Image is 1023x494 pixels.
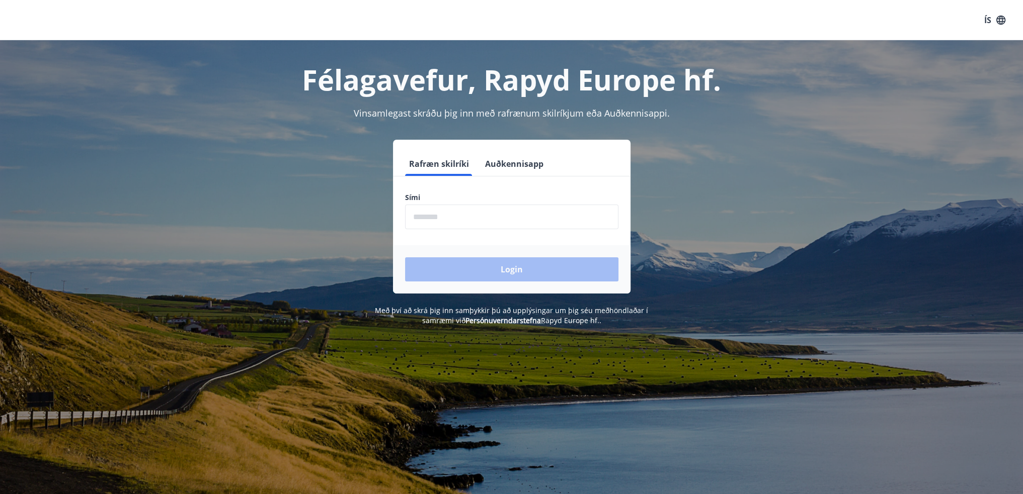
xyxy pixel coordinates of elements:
h1: Félagavefur, Rapyd Europe hf. [162,60,862,98]
button: ÍS [979,11,1011,29]
a: Persónuverndarstefna [465,316,541,325]
span: Með því að skrá þig inn samþykkir þú að upplýsingar um þig séu meðhöndlaðar í samræmi við Rapyd E... [375,306,648,325]
button: Auðkennisapp [481,152,547,176]
label: Sími [405,192,618,203]
span: Vinsamlegast skráðu þig inn með rafrænum skilríkjum eða Auðkennisappi. [354,107,670,119]
button: Rafræn skilríki [405,152,473,176]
